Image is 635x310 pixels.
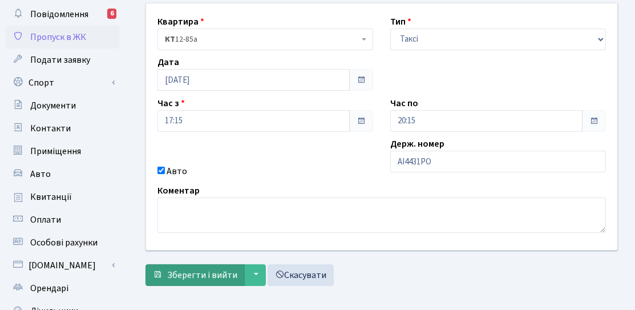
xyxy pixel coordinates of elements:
a: Квитанції [6,186,120,208]
a: Оплати [6,208,120,231]
span: Пропуск в ЖК [30,31,86,43]
a: Подати заявку [6,49,120,71]
span: Контакти [30,122,71,135]
label: Час з [157,96,185,110]
input: AA0001AA [390,151,606,172]
label: Час по [390,96,418,110]
a: Скасувати [268,264,334,286]
label: Держ. номер [390,137,444,151]
button: Зберегти і вийти [145,264,245,286]
label: Дата [157,55,179,69]
span: Приміщення [30,145,81,158]
b: КТ [165,34,175,45]
a: [DOMAIN_NAME] [6,254,120,277]
label: Квартира [157,15,204,29]
span: Оплати [30,214,61,226]
span: Повідомлення [30,8,88,21]
span: <b>КТ</b>&nbsp;&nbsp;&nbsp;&nbsp;12-85а [165,34,359,45]
span: Орендарі [30,282,68,295]
a: Спорт [6,71,120,94]
a: Приміщення [6,140,120,163]
span: Особові рахунки [30,236,98,249]
a: Документи [6,94,120,117]
a: Повідомлення6 [6,3,120,26]
div: 6 [107,9,116,19]
label: Коментар [157,184,200,198]
a: Авто [6,163,120,186]
span: Квитанції [30,191,72,203]
label: Авто [167,164,187,178]
span: <b>КТ</b>&nbsp;&nbsp;&nbsp;&nbsp;12-85а [157,29,373,50]
a: Орендарі [6,277,120,300]
span: Авто [30,168,51,180]
span: Зберегти і вийти [167,269,237,281]
a: Особові рахунки [6,231,120,254]
a: Пропуск в ЖК [6,26,120,49]
span: Подати заявку [30,54,90,66]
a: Контакти [6,117,120,140]
span: Документи [30,99,76,112]
label: Тип [390,15,411,29]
